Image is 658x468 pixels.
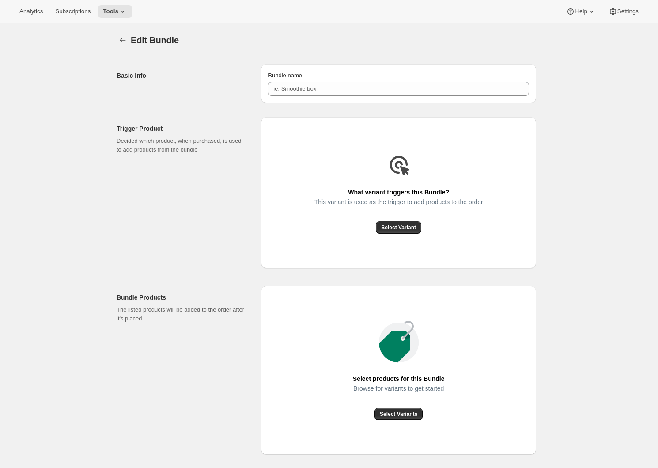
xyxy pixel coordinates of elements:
[381,224,416,231] span: Select Variant
[14,5,48,18] button: Analytics
[98,5,132,18] button: Tools
[348,186,449,198] span: What variant triggers this Bundle?
[561,5,601,18] button: Help
[117,305,247,323] p: The listed products will be added to the order after it's placed
[268,72,302,79] span: Bundle name
[117,34,129,46] button: Bundles
[268,82,529,96] input: ie. Smoothie box
[353,382,444,395] span: Browse for variants to get started
[575,8,587,15] span: Help
[19,8,43,15] span: Analytics
[117,293,247,302] h2: Bundle Products
[117,124,247,133] h2: Trigger Product
[380,411,417,418] span: Select Variants
[117,71,247,80] h2: Basic Info
[131,35,179,45] span: Edit Bundle
[617,8,639,15] span: Settings
[117,137,247,154] p: Decided which product, when purchased, is used to add products from the bundle
[376,221,421,234] button: Select Variant
[50,5,96,18] button: Subscriptions
[603,5,644,18] button: Settings
[314,196,483,208] span: This variant is used as the trigger to add products to the order
[374,408,423,420] button: Select Variants
[103,8,118,15] span: Tools
[353,373,445,385] span: Select products for this Bundle
[55,8,91,15] span: Subscriptions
